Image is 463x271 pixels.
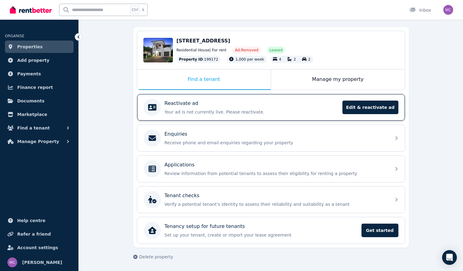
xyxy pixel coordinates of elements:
[7,257,17,267] img: Matthew Clarke
[5,34,24,38] span: ORGANISE
[279,57,281,62] span: 4
[137,217,405,244] a: Tenancy setup for future tenantsSet up your tenant, create or import your lease agreementGet started
[17,244,58,251] span: Account settings
[165,161,195,169] p: Applications
[177,56,221,63] div: : 199172
[139,254,173,260] span: Delete property
[137,94,405,121] a: Reactivate adYour ad is not currently live. Please reactivate.Edit & reactivate ad
[17,70,41,78] span: Payments
[308,57,311,62] span: 2
[17,57,50,64] span: Add property
[133,254,173,260] button: Delete property
[5,54,74,66] a: Add property
[17,84,53,91] span: Finance report
[177,38,230,44] span: [STREET_ADDRESS]
[293,57,296,62] span: 2
[165,192,200,199] p: Tenant checks
[17,217,46,224] span: Help centre
[5,228,74,240] a: Refer a friend
[137,156,405,182] a: ApplicationsReview information from potential tenants to assess their eligibility for renting a p...
[235,48,258,53] span: Ad: Removed
[269,48,282,53] span: Leased
[361,224,398,237] span: Get started
[10,5,52,14] img: RentBetter
[130,6,140,14] span: Ctrl
[235,57,264,62] span: 1,000 per week
[17,138,59,145] span: Manage Property
[409,7,431,13] div: Inbox
[179,57,203,62] span: Property ID
[5,95,74,107] a: Documents
[5,81,74,94] a: Finance report
[165,109,339,115] p: Your ad is not currently live. Please reactivate.
[165,232,358,238] p: Set up your tenant, create or import your lease agreement
[17,230,51,238] span: Refer a friend
[5,241,74,254] a: Account settings
[5,108,74,121] a: Marketplace
[5,68,74,80] a: Payments
[142,7,144,12] span: k
[17,43,43,50] span: Properties
[177,48,226,53] span: Residential House | For rent
[165,140,387,146] p: Receive phone and email enquiries regarding your property
[165,130,187,138] p: Enquiries
[5,122,74,134] button: Find a tenant
[22,259,62,266] span: [PERSON_NAME]
[165,223,245,230] p: Tenancy setup for future tenants
[442,250,457,265] div: Open Intercom Messenger
[137,186,405,213] a: Tenant checksVerify a potential tenant's identity to assess their reliability and suitability as ...
[17,124,50,132] span: Find a tenant
[17,97,45,105] span: Documents
[5,135,74,148] button: Manage Property
[165,170,387,177] p: Review information from potential tenants to assess their eligibility for renting a property
[5,214,74,227] a: Help centre
[342,101,398,114] span: Edit & reactivate ad
[17,111,47,118] span: Marketplace
[165,100,198,107] p: Reactivate ad
[271,70,405,90] div: Manage my property
[443,5,453,15] img: Matthew Clarke
[137,125,405,151] a: EnquiriesReceive phone and email enquiries regarding your property
[165,201,387,207] p: Verify a potential tenant's identity to assess their reliability and suitability as a tenant
[5,41,74,53] a: Properties
[137,70,271,90] div: Find a tenant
